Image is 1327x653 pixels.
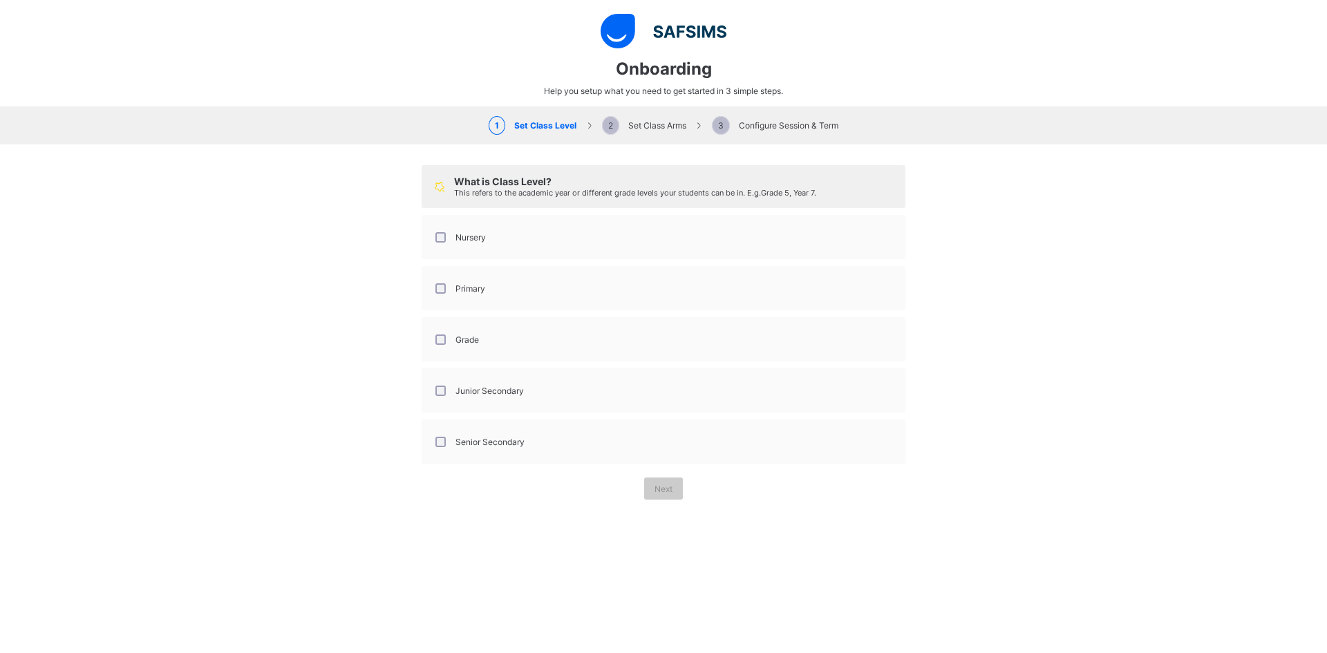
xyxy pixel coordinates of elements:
label: Junior Secondary [455,386,524,396]
span: 2 [602,116,619,135]
label: Nursery [455,232,486,243]
span: This refers to the academic year or different grade levels your students can be in. E.g. Grade 5,... [454,188,816,198]
label: Primary [455,283,485,294]
span: Onboarding [616,59,712,79]
span: Set Class Level [489,120,576,131]
span: 3 [712,116,730,135]
img: logo [601,14,727,48]
span: Set Class Arms [602,120,686,131]
span: What is Class Level? [454,176,552,187]
span: 1 [489,116,505,135]
label: Grade [455,334,479,345]
label: Senior Secondary [455,437,525,447]
span: Configure Session & Term [712,120,838,131]
span: Next [655,484,672,494]
span: Help you setup what you need to get started in 3 simple steps. [544,86,783,96]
